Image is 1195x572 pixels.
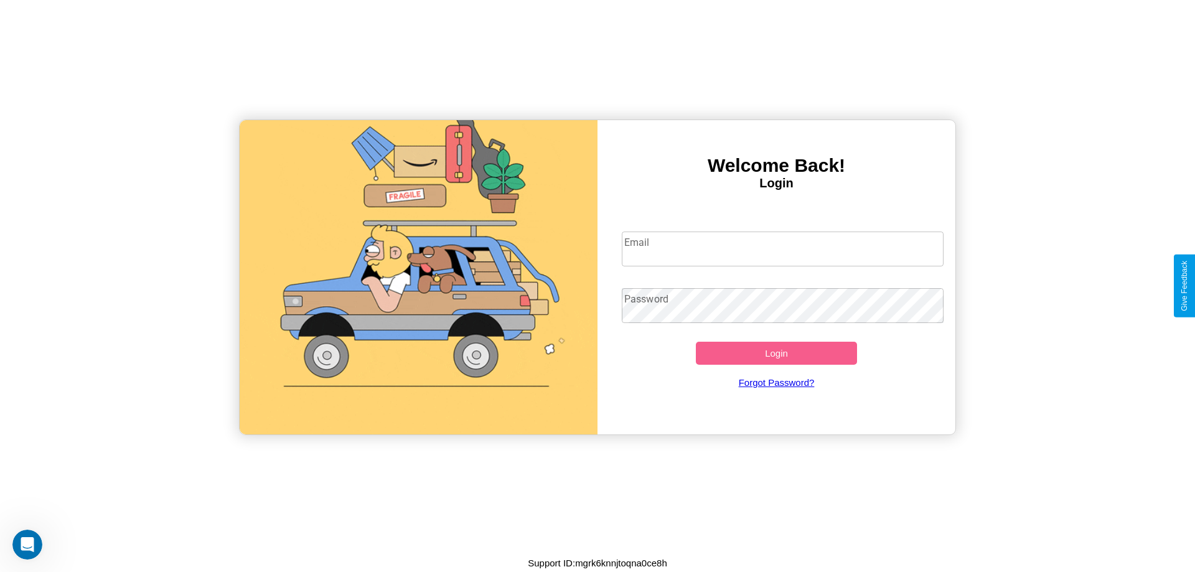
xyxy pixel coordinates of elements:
[696,342,857,365] button: Login
[597,176,955,190] h4: Login
[528,555,667,571] p: Support ID: mgrk6knnjtoqna0ce8h
[597,155,955,176] h3: Welcome Back!
[240,120,597,434] img: gif
[12,530,42,560] iframe: Intercom live chat
[1180,261,1189,311] div: Give Feedback
[616,365,938,400] a: Forgot Password?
